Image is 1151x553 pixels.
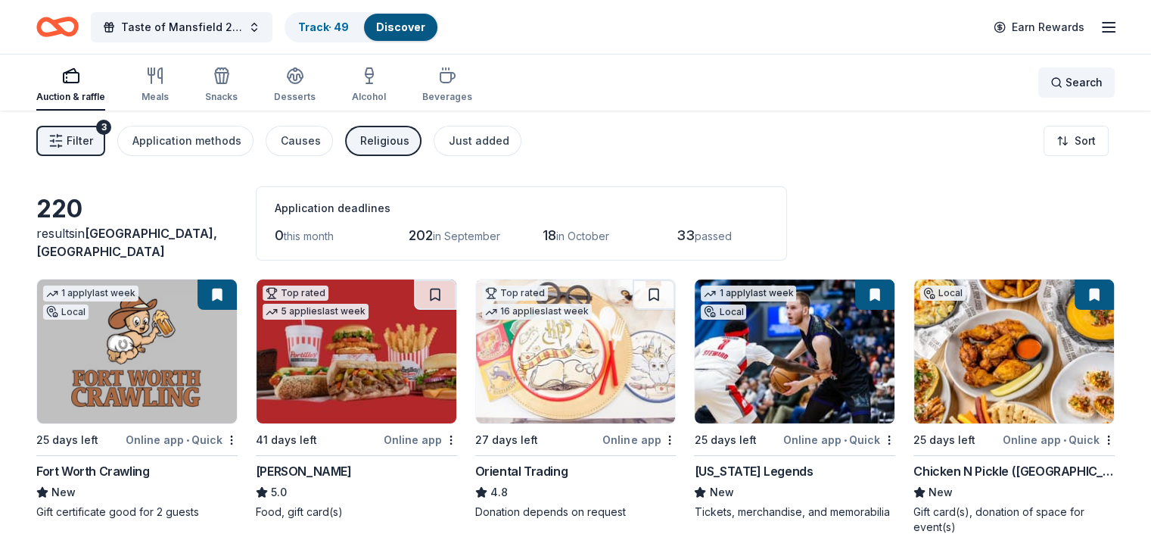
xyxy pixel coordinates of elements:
[281,132,321,150] div: Causes
[422,91,472,103] div: Beverages
[543,227,556,243] span: 18
[409,227,433,243] span: 202
[490,483,508,501] span: 4.8
[694,279,895,520] a: Image for Texas Legends1 applylast weekLocal25 days leftOnline app•Quick[US_STATE] LegendsNewTick...
[91,12,272,42] button: Taste of Mansfield 2025
[352,91,386,103] div: Alcohol
[694,431,756,449] div: 25 days left
[1075,132,1096,150] span: Sort
[345,126,422,156] button: Religious
[274,91,316,103] div: Desserts
[51,483,76,501] span: New
[913,431,975,449] div: 25 days left
[694,505,895,520] div: Tickets, merchandise, and memorabilia
[256,462,352,480] div: [PERSON_NAME]
[263,304,369,320] div: 5 applies last week
[275,227,284,243] span: 0
[36,431,98,449] div: 25 days left
[256,431,317,449] div: 41 days left
[36,505,238,520] div: Gift certificate good for 2 guests
[142,91,169,103] div: Meals
[844,434,847,446] span: •
[205,91,238,103] div: Snacks
[929,483,953,501] span: New
[36,9,79,45] a: Home
[449,132,509,150] div: Just added
[384,430,457,449] div: Online app
[914,280,1114,423] img: Image for Chicken N Pickle (Grand Prairie)
[36,226,217,259] span: in
[1044,126,1109,156] button: Sort
[482,304,592,320] div: 16 applies last week
[1065,73,1103,92] span: Search
[36,126,105,156] button: Filter3
[285,12,439,42] button: Track· 49Discover
[476,280,676,423] img: Image for Oriental Trading
[602,430,676,449] div: Online app
[36,61,105,111] button: Auction & raffle
[36,226,217,259] span: [GEOGRAPHIC_DATA], [GEOGRAPHIC_DATA]
[677,227,695,243] span: 33
[475,462,568,480] div: Oriental Trading
[298,20,349,33] a: Track· 49
[695,280,894,423] img: Image for Texas Legends
[701,305,746,320] div: Local
[36,91,105,103] div: Auction & raffle
[1038,67,1115,98] button: Search
[913,462,1115,480] div: Chicken N Pickle ([GEOGRAPHIC_DATA])
[36,194,238,224] div: 220
[475,505,677,520] div: Donation depends on request
[475,279,677,520] a: Image for Oriental TradingTop rated16 applieslast week27 days leftOnline appOriental Trading4.8Do...
[475,431,538,449] div: 27 days left
[67,132,93,150] span: Filter
[709,483,733,501] span: New
[142,61,169,111] button: Meals
[433,230,500,242] span: in September
[43,305,89,320] div: Local
[256,505,457,520] div: Food, gift card(s)
[376,20,425,33] a: Discover
[263,286,328,301] div: Top rated
[1003,430,1115,449] div: Online app Quick
[36,462,149,480] div: Fort Worth Crawling
[256,279,457,520] a: Image for Portillo'sTop rated5 applieslast week41 days leftOnline app[PERSON_NAME]5.0Food, gift c...
[1063,434,1066,446] span: •
[117,126,254,156] button: Application methods
[36,224,238,261] div: results
[695,230,732,242] span: passed
[556,230,609,242] span: in October
[360,132,409,150] div: Religious
[96,120,111,135] div: 3
[266,126,333,156] button: Causes
[186,434,189,446] span: •
[920,286,966,301] div: Local
[434,126,521,156] button: Just added
[132,132,241,150] div: Application methods
[121,18,242,36] span: Taste of Mansfield 2025
[352,61,386,111] button: Alcohol
[913,505,1115,535] div: Gift card(s), donation of space for event(s)
[126,430,238,449] div: Online app Quick
[985,14,1093,41] a: Earn Rewards
[274,61,316,111] button: Desserts
[43,286,138,301] div: 1 apply last week
[783,430,895,449] div: Online app Quick
[694,462,813,480] div: [US_STATE] Legends
[275,199,768,217] div: Application deadlines
[482,286,548,301] div: Top rated
[257,280,456,423] img: Image for Portillo's
[701,286,796,301] div: 1 apply last week
[271,483,287,501] span: 5.0
[205,61,238,111] button: Snacks
[36,279,238,520] a: Image for Fort Worth Crawling1 applylast weekLocal25 days leftOnline app•QuickFort Worth Crawling...
[284,230,334,242] span: this month
[913,279,1115,535] a: Image for Chicken N Pickle (Grand Prairie)Local25 days leftOnline app•QuickChicken N Pickle ([GEO...
[37,280,237,423] img: Image for Fort Worth Crawling
[422,61,472,111] button: Beverages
